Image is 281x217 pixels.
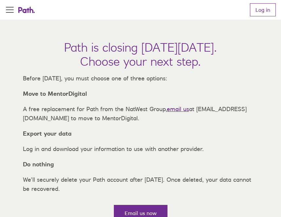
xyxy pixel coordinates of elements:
strong: Do nothing [23,161,54,168]
button: Open Menu [2,2,18,18]
p: A free replacement for Path from the NatWest Group, at [EMAIL_ADDRESS][DOMAIN_NAME] to move to Me... [23,105,258,124]
strong: Export your data [23,130,72,137]
p: We’ll securely delete your Path account after [DATE]. Once deleted, your data cannot be recovered. [23,175,258,194]
p: Log in and download your information to use with another provider. [23,144,258,154]
h1: Path is closing [DATE][DATE]. Choose your next step. [64,41,217,69]
a: email us [167,106,189,112]
strong: Move to MentorDigital [23,90,87,97]
a: Log in [250,3,276,16]
p: Before [DATE], you must choose one of three options: [23,74,258,83]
